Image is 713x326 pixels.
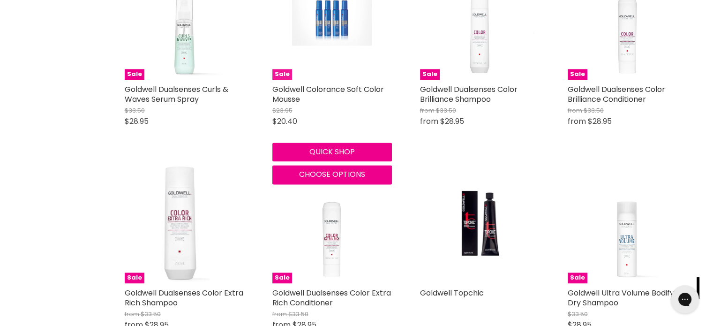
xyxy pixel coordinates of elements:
[288,310,308,318] span: $33.50
[568,288,685,308] a: Goldwell Ultra Volume Bodifying Dry Shampoo
[125,273,144,283] span: Sale
[420,84,518,105] a: Goldwell Dualsenses Color Brilliance Shampoo
[125,164,244,283] img: Goldwell Dualsenses Color Extra Rich Shampoo
[272,106,293,115] span: $23.95
[272,165,392,184] button: Choose options
[272,273,292,283] span: Sale
[588,116,612,127] span: $28.95
[440,164,519,283] img: Goldwell Topchic
[440,116,464,127] span: $28.95
[436,106,456,115] span: $33.50
[299,169,365,180] span: Choose options
[272,143,392,161] button: Quick shop
[272,84,384,105] a: Goldwell Colorance Soft Color Mousse
[141,310,161,318] span: $33.50
[420,69,440,80] span: Sale
[272,164,392,283] img: Goldwell Dualsenses Color Extra Rich Conditioner
[125,288,243,308] a: Goldwell Dualsenses Color Extra Rich Shampoo
[568,106,582,115] span: from
[420,288,484,298] a: Goldwell Topchic
[272,116,297,127] span: $20.40
[125,310,139,318] span: from
[125,164,244,283] a: Goldwell Dualsenses Color Extra Rich ShampooSale
[568,116,586,127] span: from
[420,164,540,283] a: Goldwell Topchic
[125,116,149,127] span: $28.95
[272,164,392,283] a: Goldwell Dualsenses Color Extra Rich ConditionerSale
[125,69,144,80] span: Sale
[568,310,588,318] span: $33.50
[272,69,292,80] span: Sale
[568,69,587,80] span: Sale
[125,84,228,105] a: Goldwell Dualsenses Curls & Waves Serum Spray
[125,106,145,115] span: $33.50
[420,106,435,115] span: from
[568,84,665,105] a: Goldwell Dualsenses Color Brilliance Conditioner
[272,310,287,318] span: from
[568,273,587,283] span: Sale
[272,288,391,308] a: Goldwell Dualsenses Color Extra Rich Conditioner
[666,282,704,317] iframe: Gorgias live chat messenger
[568,164,687,283] img: Goldwell Ultra Volume Bodifying Dry Shampoo
[584,106,604,115] span: $33.50
[568,164,687,283] a: Goldwell Ultra Volume Bodifying Dry ShampooSale
[420,116,438,127] span: from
